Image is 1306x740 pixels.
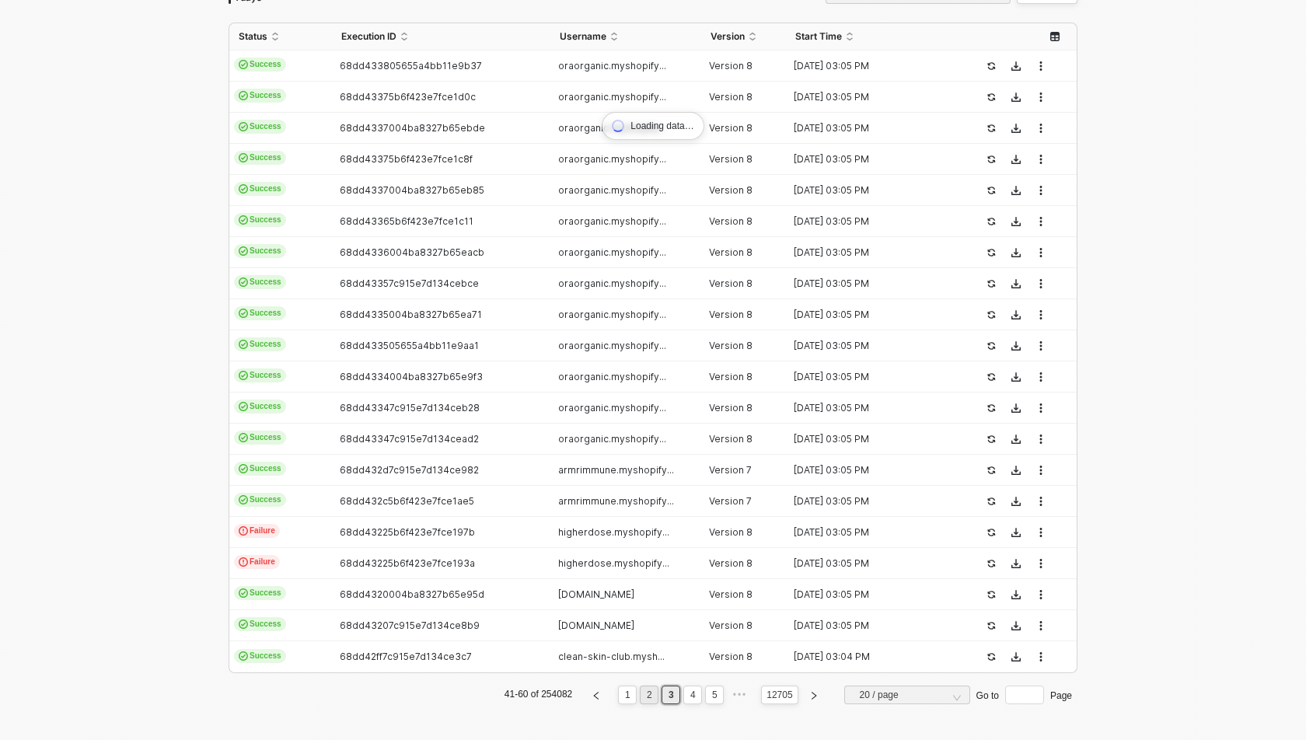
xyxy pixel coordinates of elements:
[986,248,996,257] span: icon-success-page
[786,433,955,445] div: [DATE] 03:05 PM
[229,23,332,51] th: Status
[709,402,753,414] span: Version 8
[340,495,474,507] span: 68dd432c5b6f423e7fce1ae5
[1011,652,1021,661] span: icon-download
[239,184,248,194] span: icon-cards
[986,403,996,413] span: icon-success-page
[239,60,248,69] span: icon-cards
[709,433,753,445] span: Version 8
[709,215,753,227] span: Version 8
[986,310,996,319] span: icon-success-page
[239,122,248,131] span: icon-cards
[558,153,666,165] span: oraorganic.myshopify...
[786,588,955,601] div: [DATE] 03:05 PM
[558,588,634,600] span: [DOMAIN_NAME]
[1011,435,1021,444] span: icon-download
[786,340,955,352] div: [DATE] 03:05 PM
[786,153,955,166] div: [DATE] 03:05 PM
[1011,248,1021,257] span: icon-download
[234,89,286,103] span: Success
[662,686,680,704] li: 3
[701,23,786,51] th: Version
[1011,528,1021,537] span: icon-download
[234,649,286,663] span: Success
[558,371,666,382] span: oraorganic.myshopify...
[586,686,606,704] button: left
[558,402,666,414] span: oraorganic.myshopify...
[986,92,996,102] span: icon-success-page
[1011,217,1021,226] span: icon-download
[340,153,473,165] span: 68dd43375b6f423e7fce1c8f
[234,213,286,227] span: Success
[709,526,753,538] span: Version 8
[786,91,955,103] div: [DATE] 03:05 PM
[1011,590,1021,599] span: icon-download
[1011,341,1021,351] span: icon-download
[340,309,482,320] span: 68dd4335004ba8327b65ea71
[592,691,601,700] span: left
[340,464,479,476] span: 68dd432d7c915e7d134ce982
[664,686,679,703] a: 3
[986,435,996,444] span: icon-success-page
[558,620,634,631] span: [DOMAIN_NAME]
[986,155,996,164] span: icon-success-page
[234,400,286,414] span: Success
[795,30,842,43] span: Start Time
[558,526,669,538] span: higherdose.myshopify...
[558,277,666,289] span: oraorganic.myshopify...
[709,464,752,476] span: Version 7
[786,184,955,197] div: [DATE] 03:05 PM
[804,686,824,704] button: right
[683,686,702,704] li: 4
[786,23,968,51] th: Start Time
[786,620,955,632] div: [DATE] 03:05 PM
[686,686,700,703] a: 4
[340,371,483,382] span: 68dd4334004ba8327b65e9f3
[844,686,970,710] div: Page Size
[558,215,666,227] span: oraorganic.myshopify...
[761,686,798,704] li: 12705
[786,60,955,72] div: [DATE] 03:05 PM
[234,462,286,476] span: Success
[239,495,248,504] span: icon-cards
[729,686,749,704] span: •••
[1005,686,1044,704] input: Page
[709,340,753,351] span: Version 8
[1011,61,1021,71] span: icon-download
[1011,279,1021,288] span: icon-download
[239,402,248,411] span: icon-cards
[602,112,704,141] div: Loading data…
[340,122,485,134] span: 68dd4337004ba8327b65ebde
[234,244,286,258] span: Success
[986,528,996,537] span: icon-success-page
[709,588,753,600] span: Version 8
[340,184,484,196] span: 68dd4337004ba8327b65eb85
[234,586,286,600] span: Success
[709,495,752,507] span: Version 7
[976,686,1072,704] div: Go to Page
[340,526,475,538] span: 68dd43225b6f423e7fce197b
[640,686,658,704] li: 2
[786,246,955,259] div: [DATE] 03:05 PM
[854,686,961,703] input: Page Size
[786,402,955,414] div: [DATE] 03:05 PM
[762,686,797,703] a: 12705
[709,184,753,196] span: Version 8
[340,60,482,72] span: 68dd433805655a4bb11e9b37
[709,246,753,258] span: Version 8
[986,372,996,382] span: icon-success-page
[558,309,666,320] span: oraorganic.myshopify...
[239,433,248,442] span: icon-cards
[558,91,666,103] span: oraorganic.myshopify...
[986,186,996,195] span: icon-success-page
[239,246,248,256] span: icon-cards
[584,686,609,704] li: Previous Page
[709,60,753,72] span: Version 8
[786,122,955,134] div: [DATE] 03:05 PM
[620,686,635,703] a: 1
[986,466,996,475] span: icon-success-page
[558,60,666,72] span: oraorganic.myshopify...
[986,621,996,630] span: icon-success-page
[1011,92,1021,102] span: icon-download
[234,337,286,351] span: Success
